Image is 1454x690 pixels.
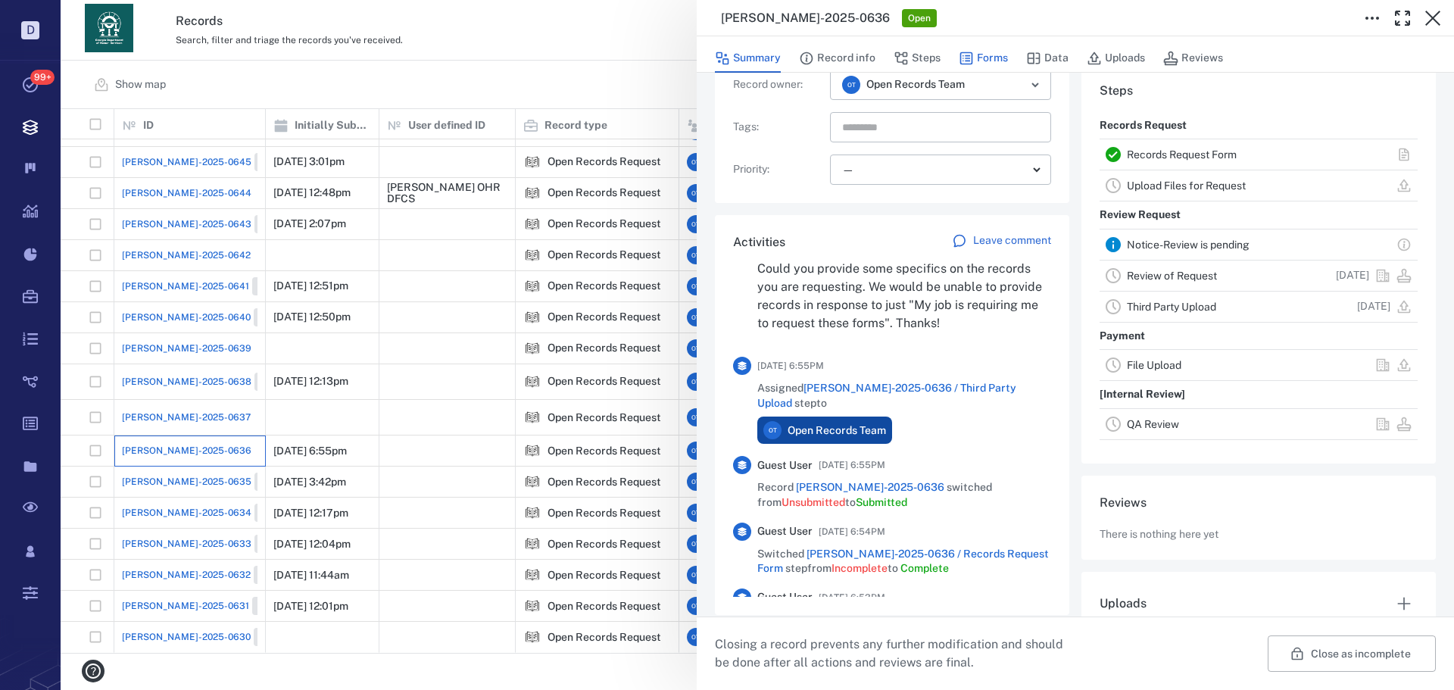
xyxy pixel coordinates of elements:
p: There is nothing here yet [1100,527,1218,542]
div: O T [842,76,860,94]
a: Leave comment [952,233,1051,251]
span: Complete [900,562,949,574]
p: Tags : [733,120,824,135]
h6: Activities [733,233,785,251]
h6: Steps [1100,82,1418,100]
span: [DATE] 6:55PM [819,456,885,474]
p: Priority : [733,162,824,177]
a: [PERSON_NAME]-2025-0636 [796,481,944,493]
span: Help [34,11,65,24]
span: Open Records Team [788,423,886,439]
span: Guest User [757,524,813,539]
button: Toggle to Edit Boxes [1357,3,1387,33]
a: Records Request Form [1127,148,1237,161]
span: 99+ [30,70,55,85]
button: Reviews [1163,44,1223,73]
span: Open Records Team [866,77,965,92]
button: Summary [715,44,781,73]
a: File Upload [1127,359,1181,371]
p: [Internal Review] [1100,381,1185,408]
p: Could you provide some specifics on the records you are requesting. We would be unable to provide... [757,260,1051,333]
button: Data [1026,44,1069,73]
button: Record info [799,44,875,73]
a: [PERSON_NAME]-2025-0636 / Third Party Upload [757,382,1016,409]
span: [DATE] 6:54PM [819,523,885,541]
a: Third Party Upload [1127,301,1216,313]
span: Submitted [856,496,907,508]
div: — [842,161,1027,179]
p: Leave comment [973,233,1051,248]
div: StepsRecords RequestRecords Request FormUpload Files for RequestReview RequestNotice-Review is pe... [1081,64,1436,476]
span: Record switched from to [757,480,1051,510]
a: [PERSON_NAME]-2025-0636 / Records Request Form [757,548,1049,575]
a: QA Review [1127,418,1179,430]
p: Review Request [1100,201,1181,229]
div: ReviewsThere is nothing here yet [1081,476,1436,573]
span: [DATE] 6:53PM [819,589,885,607]
a: Upload Files for Request [1127,180,1246,192]
div: O T [763,421,782,439]
div: UploadsThere is nothing here yet [1081,572,1436,672]
p: D [21,21,39,39]
button: Close as incomplete [1268,635,1436,672]
span: Guest User [757,458,813,473]
p: Record owner : [733,77,824,92]
button: Uploads [1087,44,1145,73]
h6: Uploads [1100,595,1147,613]
button: Toggle Fullscreen [1387,3,1418,33]
p: Payment [1100,323,1145,350]
h6: Reviews [1100,494,1418,512]
p: Closing a record prevents any further modification and should be done after all actions and revie... [715,635,1075,672]
p: Record Delivery [1100,440,1181,467]
span: Guest User [757,590,813,605]
span: Incomplete [832,562,888,574]
p: [DATE] [1336,268,1369,283]
span: Switched step from to [757,547,1051,576]
div: ActivitiesLeave comment Could you provide some specifics on the records you are requesting. We wo... [715,215,1069,627]
button: Open [1025,74,1046,95]
span: Open [905,12,934,25]
button: Forms [959,44,1008,73]
h3: [PERSON_NAME]-2025-0636 [721,9,890,27]
a: Notice-Review is pending [1127,239,1250,251]
button: Close [1418,3,1448,33]
a: Review of Request [1127,270,1217,282]
span: [DATE] 6:55PM [757,357,824,375]
button: Steps [894,44,941,73]
span: Assigned step to [757,381,1051,411]
p: Records Request [1100,112,1187,139]
p: [DATE] [1357,299,1390,314]
span: Unsubmitted [782,496,845,508]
